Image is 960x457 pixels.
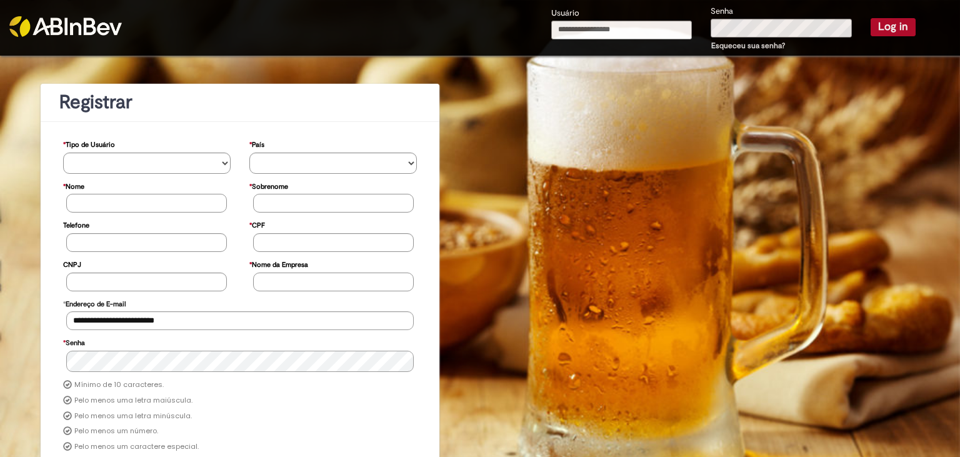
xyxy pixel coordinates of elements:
[63,134,115,153] label: Tipo de Usuário
[63,333,85,351] label: Senha
[711,41,785,51] a: Esqueceu sua senha?
[249,176,288,194] label: Sobrenome
[63,176,84,194] label: Nome
[74,442,199,452] label: Pelo menos um caractere especial.
[59,92,421,113] h1: Registrar
[63,254,81,273] label: CNPJ
[711,6,733,18] label: Senha
[249,215,265,233] label: CPF
[551,8,579,19] label: Usuário
[74,380,164,390] label: Mínimo de 10 caracteres.
[74,411,192,421] label: Pelo menos uma letra minúscula.
[63,294,126,312] label: Endereço de E-mail
[74,396,192,406] label: Pelo menos uma letra maiúscula.
[63,215,89,233] label: Telefone
[871,18,916,36] button: Log in
[9,16,122,37] img: ABInbev-white.png
[74,426,158,436] label: Pelo menos um número.
[249,254,308,273] label: Nome da Empresa
[249,134,264,153] label: País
